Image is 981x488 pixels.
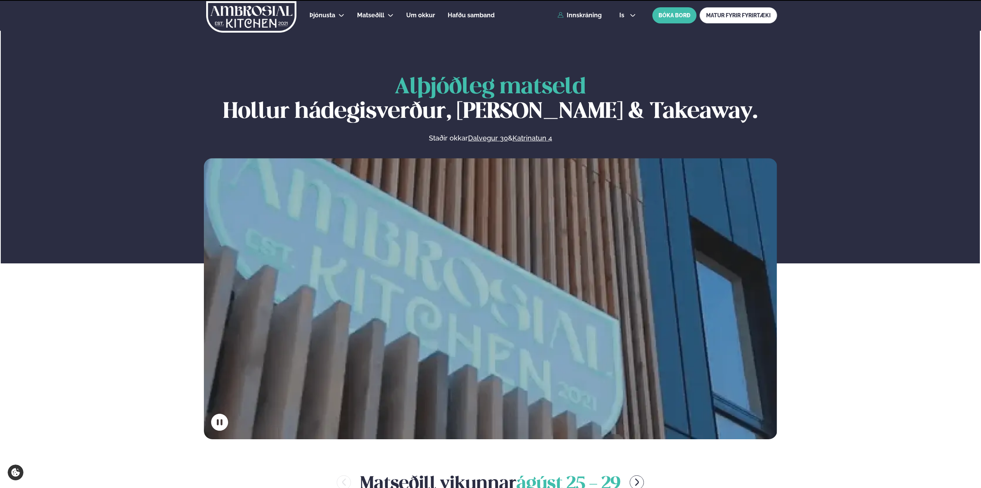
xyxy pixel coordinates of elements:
[513,134,552,143] a: Katrinatun 4
[613,12,642,18] button: is
[406,11,435,20] a: Um okkur
[700,7,777,23] a: MATUR FYRIR FYRIRTÆKI
[406,12,435,19] span: Um okkur
[309,12,335,19] span: Þjónusta
[468,134,508,143] a: Dalvegur 30
[8,465,23,480] a: Cookie settings
[395,77,586,98] span: Alþjóðleg matseld
[448,12,495,19] span: Hafðu samband
[448,11,495,20] a: Hafðu samband
[357,11,384,20] a: Matseðill
[205,1,297,33] img: logo
[345,134,635,143] p: Staðir okkar &
[557,12,602,19] a: Innskráning
[309,11,335,20] a: Þjónusta
[652,7,696,23] button: BÓKA BORÐ
[357,12,384,19] span: Matseðill
[619,12,627,18] span: is
[204,75,777,124] h1: Hollur hádegisverður, [PERSON_NAME] & Takeaway.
